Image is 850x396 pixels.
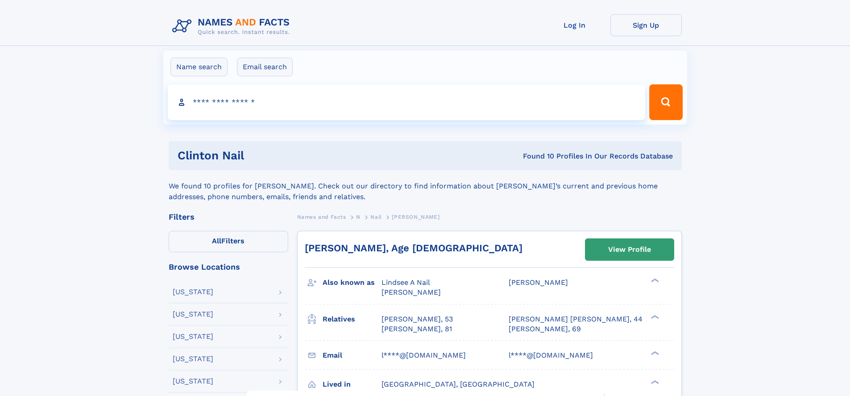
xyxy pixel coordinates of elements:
[173,288,213,296] div: [US_STATE]
[649,314,659,320] div: ❯
[649,379,659,385] div: ❯
[173,355,213,363] div: [US_STATE]
[370,211,381,222] a: Nail
[170,58,228,76] label: Name search
[297,211,346,222] a: Names and Facts
[370,214,381,220] span: Nail
[381,314,453,324] a: [PERSON_NAME], 53
[237,58,293,76] label: Email search
[323,377,381,392] h3: Lived in
[381,278,430,287] span: Lindsee A Nail
[383,151,673,161] div: Found 10 Profiles In Our Records Database
[173,333,213,340] div: [US_STATE]
[169,213,288,221] div: Filters
[381,380,535,388] span: [GEOGRAPHIC_DATA], [GEOGRAPHIC_DATA]
[509,278,568,287] span: [PERSON_NAME]
[305,242,522,254] a: [PERSON_NAME], Age [DEMOGRAPHIC_DATA]
[169,170,682,202] div: We found 10 profiles for [PERSON_NAME]. Check out our directory to find information about [PERSON...
[392,214,440,220] span: [PERSON_NAME]
[509,314,643,324] a: [PERSON_NAME] [PERSON_NAME], 44
[381,288,441,296] span: [PERSON_NAME]
[356,211,361,222] a: N
[585,239,674,260] a: View Profile
[323,275,381,290] h3: Also known as
[168,84,646,120] input: search input
[169,231,288,252] label: Filters
[323,312,381,327] h3: Relatives
[649,350,659,356] div: ❯
[323,348,381,363] h3: Email
[608,239,651,260] div: View Profile
[178,150,384,161] h1: Clinton Nail
[539,14,610,36] a: Log In
[649,84,682,120] button: Search Button
[356,214,361,220] span: N
[169,14,297,38] img: Logo Names and Facts
[169,263,288,271] div: Browse Locations
[212,237,221,245] span: All
[173,311,213,318] div: [US_STATE]
[509,324,581,334] a: [PERSON_NAME], 69
[610,14,682,36] a: Sign Up
[649,278,659,283] div: ❯
[381,324,452,334] a: [PERSON_NAME], 81
[173,378,213,385] div: [US_STATE]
